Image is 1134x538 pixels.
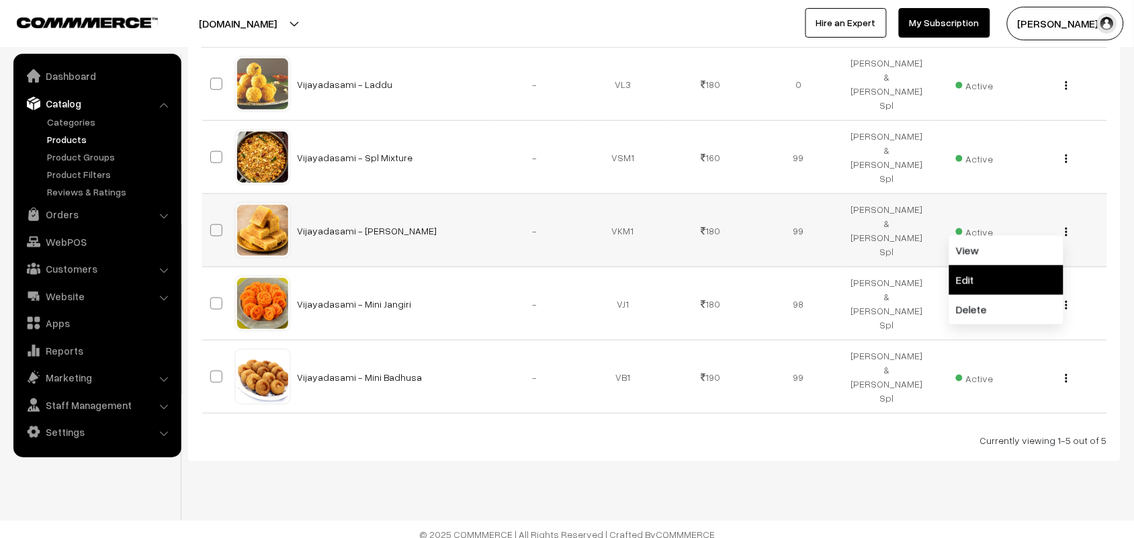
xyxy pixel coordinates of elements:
a: Products [44,132,177,146]
a: Hire an Expert [805,8,887,38]
a: Edit [949,265,1063,295]
td: 180 [667,48,755,121]
a: Orders [17,202,177,226]
a: View [949,236,1063,265]
td: VB1 [579,341,667,414]
td: - [491,267,579,341]
span: Active [956,222,994,239]
td: VKM1 [579,194,667,267]
img: COMMMERCE [17,17,158,28]
td: - [491,121,579,194]
span: Active [956,148,994,166]
td: - [491,194,579,267]
td: [PERSON_NAME] & [PERSON_NAME] Spl [843,267,931,341]
td: VSM1 [579,121,667,194]
td: 180 [667,267,755,341]
button: [DOMAIN_NAME] [152,7,324,40]
a: Vijayadasami - Spl Mixture [298,152,413,163]
a: Settings [17,420,177,444]
a: Catalog [17,91,177,116]
td: 190 [667,341,755,414]
img: Menu [1065,81,1067,90]
a: Website [17,284,177,308]
td: 160 [667,121,755,194]
img: user [1097,13,1117,34]
a: Apps [17,311,177,335]
td: 0 [755,48,843,121]
a: Reports [17,339,177,363]
td: VL3 [579,48,667,121]
td: 99 [755,121,843,194]
a: Product Groups [44,150,177,164]
a: Product Filters [44,167,177,181]
a: Staff Management [17,393,177,417]
span: Active [956,368,994,386]
button: [PERSON_NAME] s… [1007,7,1124,40]
td: 98 [755,267,843,341]
td: 99 [755,194,843,267]
td: [PERSON_NAME] & [PERSON_NAME] Spl [843,341,931,414]
a: Customers [17,257,177,281]
td: [PERSON_NAME] & [PERSON_NAME] Spl [843,48,931,121]
td: - [491,341,579,414]
a: Reviews & Ratings [44,185,177,199]
td: VJ1 [579,267,667,341]
a: Vijayadasami - Mini Badhusa [298,371,423,383]
td: 180 [667,194,755,267]
a: Vijayadasami - [PERSON_NAME] [298,225,437,236]
td: - [491,48,579,121]
a: Categories [44,115,177,129]
a: Vijayadasami - Mini Jangiri [298,298,412,310]
img: Menu [1065,154,1067,163]
img: Menu [1065,301,1067,310]
a: Delete [949,295,1063,324]
img: Menu [1065,374,1067,383]
a: Marketing [17,365,177,390]
td: [PERSON_NAME] & [PERSON_NAME] Spl [843,121,931,194]
td: [PERSON_NAME] & [PERSON_NAME] Spl [843,194,931,267]
span: Active [956,75,994,93]
a: Dashboard [17,64,177,88]
a: Vijayadasami - Laddu [298,79,393,90]
a: My Subscription [899,8,990,38]
td: 99 [755,341,843,414]
div: Currently viewing 1-5 out of 5 [202,434,1107,448]
a: WebPOS [17,230,177,254]
img: Menu [1065,228,1067,236]
a: COMMMERCE [17,13,134,30]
